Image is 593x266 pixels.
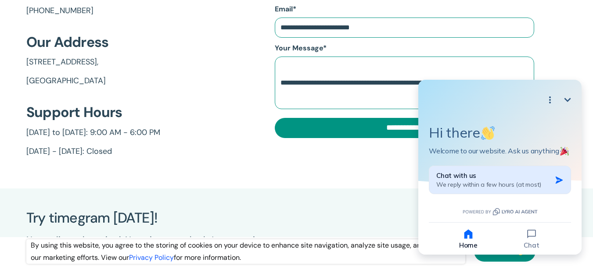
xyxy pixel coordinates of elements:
h2: Try timegram [DATE]! [26,210,158,226]
h2: Our Address [26,35,162,50]
a: [PHONE_NUMBER] [26,5,162,17]
a: [DATE] - [DATE]: Closed [26,145,162,158]
iframe: Tidio Chat [407,69,593,266]
a: [DATE] to [DATE]: 9:00 AM - 6:00 PM [26,127,162,139]
div: By using this website, you agree to the storing of cookies on your device to enhance site navigat... [26,239,465,264]
label: Your Message* [275,42,534,54]
a: Privacy Policy [129,253,174,262]
label: Email* [275,3,534,15]
a: [STREET_ADDRESS], [26,56,162,68]
h2: Support Hours [26,105,162,120]
a: [GEOGRAPHIC_DATA] [26,75,162,87]
div: No credit card required. No strings attached. Just pure time tracking automation magic. [26,234,297,259]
